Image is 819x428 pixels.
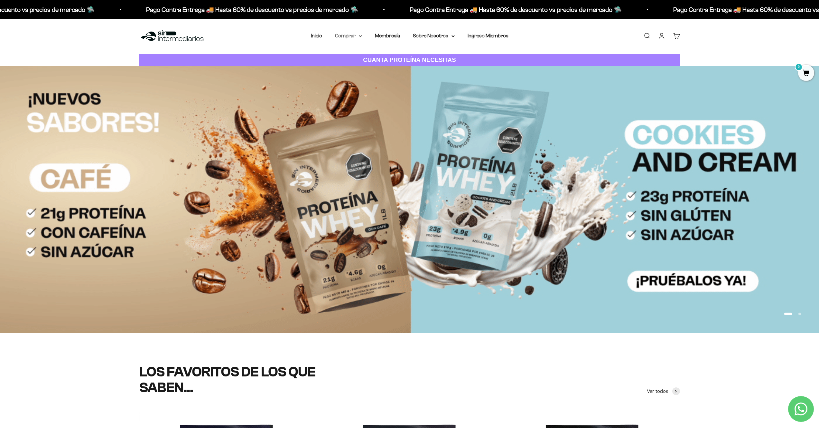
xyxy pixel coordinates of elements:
[413,32,455,40] summary: Sobre Nosotros
[363,56,456,63] strong: CUANTA PROTEÍNA NECESITAS
[647,387,680,395] a: Ver todos
[370,5,582,15] p: Pago Contra Entrega 🚚 Hasta 60% de descuento vs precios de mercado 🛸
[311,33,322,38] a: Inicio
[795,63,803,71] mark: 0
[107,5,319,15] p: Pago Contra Entrega 🚚 Hasta 60% de descuento vs precios de mercado 🛸
[139,54,680,66] a: CUANTA PROTEÍNA NECESITAS
[139,364,316,395] split-lines: LOS FAVORITOS DE LOS QUE SABEN...
[335,32,362,40] summary: Comprar
[375,33,400,38] a: Membresía
[647,387,668,395] span: Ver todos
[468,33,508,38] a: Ingreso Miembros
[798,70,814,77] a: 0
